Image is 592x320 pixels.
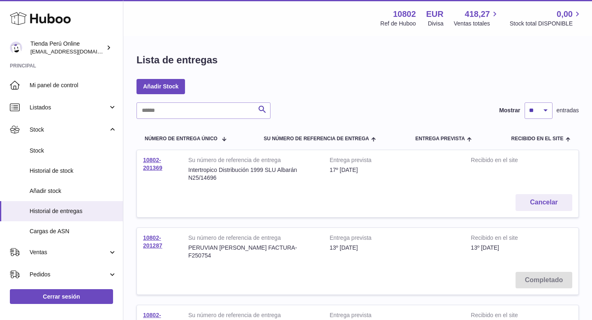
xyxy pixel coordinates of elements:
[330,234,459,244] strong: Entrega prevista
[516,194,572,211] button: Cancelar
[510,9,582,28] a: 0,00 Stock total DISPONIBLE
[143,157,162,171] a: 10802-201369
[415,136,465,141] span: Entrega prevista
[30,126,108,134] span: Stock
[426,9,444,20] strong: EUR
[188,156,317,166] strong: Su número de referencia de entrega
[380,20,416,28] div: Ref de Huboo
[30,147,117,155] span: Stock
[30,40,104,56] div: Tienda Perú Online
[10,289,113,304] a: Cerrar sesión
[30,248,108,256] span: Ventas
[499,107,520,114] label: Mostrar
[330,156,459,166] strong: Entrega prevista
[30,271,108,278] span: Pedidos
[143,234,162,249] a: 10802-201287
[30,227,117,235] span: Cargas de ASN
[30,81,117,89] span: Mi panel de control
[471,244,499,251] span: 13º [DATE]
[30,187,117,195] span: Añadir stock
[145,136,217,141] span: Número de entrega único
[557,107,579,114] span: entradas
[136,79,185,94] a: Añadir Stock
[428,20,444,28] div: Divisa
[30,167,117,175] span: Historial de stock
[30,207,117,215] span: Historial de entregas
[188,244,317,260] div: PERUVIAN [PERSON_NAME] FACTURA- F250754
[465,9,490,20] span: 418,27
[454,20,499,28] span: Ventas totales
[330,166,459,174] div: 17º [DATE]
[557,9,573,20] span: 0,00
[330,244,459,252] div: 13º [DATE]
[10,42,22,54] img: contacto@tiendaperuonline.com
[471,156,538,166] strong: Recibido en el site
[188,166,317,182] div: Intertropico Distribución 1999 SLU Albarán N25/14696
[30,104,108,111] span: Listados
[264,136,369,141] span: Su número de referencia de entrega
[471,234,538,244] strong: Recibido en el site
[188,234,317,244] strong: Su número de referencia de entrega
[454,9,499,28] a: 418,27 Ventas totales
[30,48,121,55] span: [EMAIL_ADDRESS][DOMAIN_NAME]
[511,136,563,141] span: Recibido en el site
[393,9,416,20] strong: 10802
[136,53,217,67] h1: Lista de entregas
[510,20,582,28] span: Stock total DISPONIBLE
